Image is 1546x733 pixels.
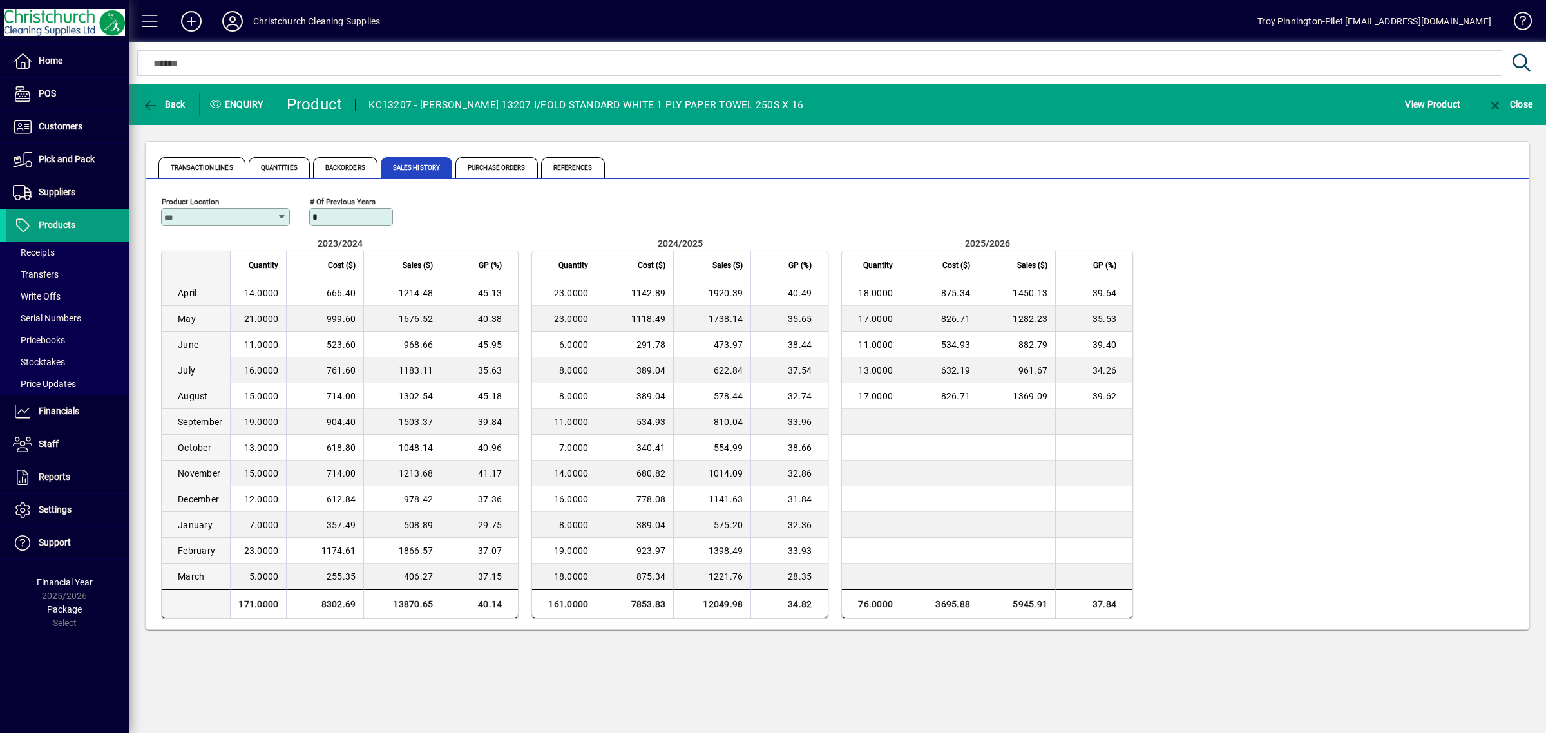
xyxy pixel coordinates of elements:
span: 1141.63 [709,494,743,504]
td: 161.0000 [532,589,596,618]
span: 1369.09 [1013,391,1047,401]
span: 17.0000 [858,314,893,324]
span: 978.42 [404,494,434,504]
span: 32.74 [788,391,812,401]
td: 7853.83 [596,589,673,618]
span: 35.53 [1093,314,1116,324]
span: Pick and Pack [39,154,95,164]
td: April [162,280,230,306]
td: 34.82 [750,589,828,618]
span: 11.0000 [554,417,589,427]
span: 31.84 [788,494,812,504]
a: Settings [6,494,129,526]
span: 2025/2026 [965,238,1010,249]
span: Sales History [381,157,452,178]
span: Backorders [313,157,377,178]
td: 171.0000 [230,589,286,618]
span: 19.0000 [554,546,589,556]
span: 340.41 [636,443,666,453]
span: 612.84 [327,494,356,504]
span: 904.40 [327,417,356,427]
span: 575.20 [714,520,743,530]
span: 35.65 [788,314,812,324]
a: Price Updates [6,373,129,395]
span: 15.0000 [244,391,279,401]
span: 2024/2025 [658,238,703,249]
span: Sales ($) [1017,258,1047,272]
span: 1738.14 [709,314,743,324]
span: 1183.11 [399,365,434,376]
span: 389.04 [636,391,666,401]
td: March [162,564,230,589]
span: Financial Year [37,577,93,587]
span: 40.49 [788,288,812,298]
a: Suppliers [6,176,129,209]
span: Transaction Lines [158,157,245,178]
span: 534.93 [941,339,971,350]
td: February [162,538,230,564]
span: 39.40 [1093,339,1116,350]
span: 11.0000 [858,339,893,350]
td: October [162,435,230,461]
span: 23.0000 [554,288,589,298]
span: 389.04 [636,365,666,376]
span: GP (%) [1093,258,1116,272]
span: 8.0000 [559,520,589,530]
a: Support [6,527,129,559]
span: 12.0000 [244,494,279,504]
span: 35.63 [478,365,502,376]
span: 13.0000 [244,443,279,453]
span: Stocktakes [13,357,65,367]
div: KC13207 - [PERSON_NAME] 13207 I/FOLD STANDARD WHITE 1 PLY PAPER TOWEL 250S X 16 [368,95,803,115]
span: 714.00 [327,468,356,479]
span: 1214.48 [399,288,434,298]
span: 18.0000 [858,288,893,298]
span: Back [142,99,186,109]
div: Product [287,94,343,115]
span: 5.0000 [249,571,279,582]
span: 714.00 [327,391,356,401]
span: 6.0000 [559,339,589,350]
td: 5945.91 [978,589,1055,618]
span: 32.36 [788,520,812,530]
span: Quantity [863,258,893,272]
span: 523.60 [327,339,356,350]
span: 473.97 [714,339,743,350]
div: Troy Pinnington-Pilet [EMAIL_ADDRESS][DOMAIN_NAME] [1257,11,1491,32]
span: 29.75 [478,520,502,530]
span: 1048.14 [399,443,434,453]
span: 34.26 [1093,365,1116,376]
span: 1282.23 [1013,314,1047,324]
span: 14.0000 [244,288,279,298]
button: Back [139,93,189,116]
span: 761.60 [327,365,356,376]
td: May [162,306,230,332]
span: 1920.39 [709,288,743,298]
span: 1213.68 [399,468,434,479]
span: 7.0000 [559,443,589,453]
span: 1503.37 [399,417,434,427]
button: Add [171,10,212,33]
span: GP (%) [479,258,502,272]
a: Pricebooks [6,329,129,351]
span: 357.49 [327,520,356,530]
span: 11.0000 [244,339,279,350]
span: 810.04 [714,417,743,427]
span: Close [1487,99,1532,109]
span: 961.67 [1018,365,1048,376]
span: 1221.76 [709,571,743,582]
span: 1450.13 [1013,288,1047,298]
a: Staff [6,428,129,461]
span: 508.89 [404,520,434,530]
td: January [162,512,230,538]
a: Customers [6,111,129,143]
span: 32.86 [788,468,812,479]
span: 1174.61 [321,546,356,556]
app-page-header-button: Close enquiry [1474,93,1546,116]
a: Stocktakes [6,351,129,373]
span: 632.19 [941,365,971,376]
span: 666.40 [327,288,356,298]
a: Financials [6,395,129,428]
span: 1118.49 [631,314,666,324]
span: View Product [1405,94,1460,115]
